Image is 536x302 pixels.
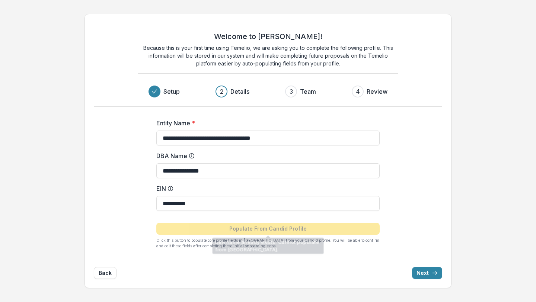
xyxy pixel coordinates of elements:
[156,238,380,249] p: Click this button to populate core profile fields in [GEOGRAPHIC_DATA] from your Candid profile. ...
[300,87,316,96] h3: Team
[138,44,398,67] p: Because this is your first time using Temelio, we are asking you to complete the following profil...
[412,267,442,279] button: Next
[94,267,117,279] button: Back
[149,86,387,97] div: Progress
[290,87,293,96] div: 3
[156,223,380,235] button: Populate From Candid Profile
[163,87,180,96] h3: Setup
[156,151,375,160] label: DBA Name
[356,87,360,96] div: 4
[220,87,223,96] div: 2
[214,32,322,41] h2: Welcome to [PERSON_NAME]!
[367,87,387,96] h3: Review
[230,87,249,96] h3: Details
[156,119,375,128] label: Entity Name
[156,184,375,193] label: EIN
